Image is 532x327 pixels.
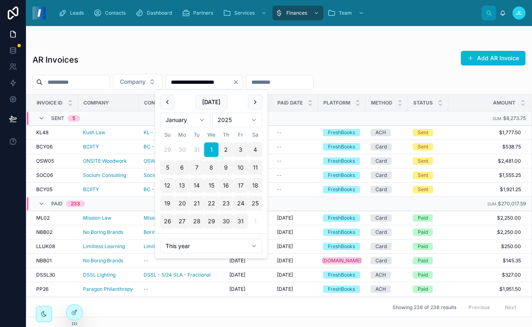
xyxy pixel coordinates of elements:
a: LLUK08 [36,243,73,250]
a: NBB01 [36,257,73,264]
a: Paid [413,271,443,279]
a: BC - 6/25 SLA - Project [144,144,220,150]
a: Card [371,257,403,264]
button: Friday, January 3rd, 2025, selected [233,142,248,157]
a: FreshBooks [323,143,361,150]
a: Card [371,172,403,179]
span: [DATE] [229,257,245,264]
button: Friday, January 10th, 2025, selected [233,160,248,175]
a: KL48 [36,129,73,136]
a: Limitless - 2/24 SLA - Ongoing Support [144,243,220,250]
th: Thursday [219,131,233,139]
a: Boring - 9/25 SLA - Fractional [144,229,212,235]
a: -- [144,257,220,264]
th: Tuesday [190,131,204,139]
div: Paid [418,229,428,236]
a: Paid [413,257,443,264]
span: Company [120,78,146,86]
table: January 2025 [160,131,263,229]
a: Partners [179,6,219,20]
a: DSSL30 [36,272,73,278]
a: DSSL - 5/24 SLA - Fractional [144,272,211,278]
button: Sunday, January 5th, 2025, selected [160,160,175,175]
a: [DATE] [229,272,267,278]
button: Clear [233,79,242,85]
span: NBB01 [36,257,52,264]
button: Sunday, January 26th, 2025, selected [160,214,175,229]
div: Paid [418,214,428,222]
span: [DATE] [277,272,293,278]
img: App logo [33,7,46,20]
a: Card [371,157,403,165]
button: Tuesday, January 28th, 2025, selected [190,214,204,229]
div: ACH [375,129,386,136]
span: -- [277,158,282,164]
span: $1,555.25 [449,172,521,179]
span: $1,777.50 [449,129,521,136]
a: $145.35 [449,257,521,264]
a: -- [277,129,313,136]
div: Sent [418,172,428,179]
a: $2,250.00 [449,215,521,221]
a: Finances [273,6,323,20]
span: $327.00 [449,272,521,278]
span: SOC06 [36,172,53,179]
a: FreshBooks [323,172,361,179]
span: Status [413,100,433,106]
span: [DATE] [277,243,293,250]
a: Sent [413,172,443,179]
span: Paragon Philanthropy [83,286,133,292]
span: Finances [286,10,307,16]
th: Sunday [160,131,175,139]
a: Kush Law [83,129,105,136]
a: FreshBooks [323,271,361,279]
div: FreshBooks [328,186,355,193]
a: Socium - 5/25 SLA - Ongoing Support [144,172,220,179]
div: Card [375,186,387,193]
a: OSW05 [36,158,73,164]
a: KL - 4/25 SLA - Fractional [144,129,220,136]
div: FreshBooks [328,229,355,236]
a: Card [371,243,403,250]
a: BCIITY [83,144,99,150]
a: [DATE] [277,215,313,221]
span: LLUK08 [36,243,55,250]
a: Add AR Invoice [461,51,525,65]
span: DSSL Lighting [83,272,116,278]
span: Paid Date [277,100,303,106]
a: NBB02 [36,229,73,235]
a: Mission - 8/25 SLA - Project [144,215,208,221]
a: Paid [413,229,443,236]
button: Thursday, January 16th, 2025, selected [219,178,233,193]
button: Sunday, December 29th, 2024 [160,142,175,157]
a: [DATE] [277,257,313,264]
a: [DATE] [229,286,267,292]
a: Mission Law [83,215,111,221]
a: Paragon Philanthropy [83,286,134,292]
div: Paid [418,257,428,264]
span: Contract [144,100,172,106]
a: Socium Consulting [83,172,126,179]
a: -- [277,144,313,150]
button: Wednesday, January 8th, 2025, selected [204,160,219,175]
span: Contacts [105,10,126,16]
a: Limitless Learning [83,243,125,250]
a: ONSITE Woodwork [83,158,127,164]
a: FreshBooks [323,229,361,236]
a: ML02 [36,215,73,221]
a: BC - 6/25 SLA - Project [144,186,220,193]
a: BCY05 [36,186,73,193]
a: Paid [413,286,443,293]
button: [DATE] [195,95,227,109]
span: KL48 [36,129,48,136]
a: ACH [371,271,403,279]
a: Contacts [91,6,131,20]
button: Saturday, January 4th, 2025, selected [248,142,263,157]
div: FreshBooks [328,286,355,293]
span: Invoice ID [37,100,63,106]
